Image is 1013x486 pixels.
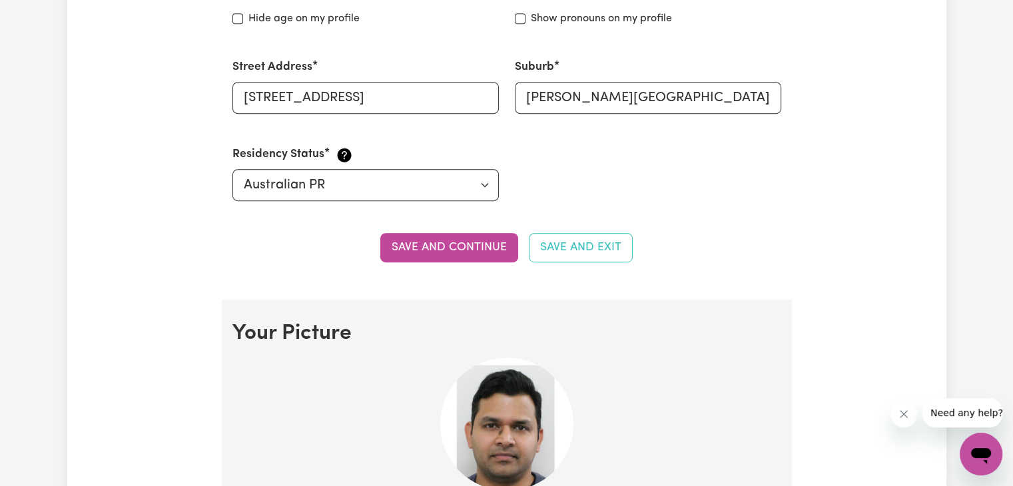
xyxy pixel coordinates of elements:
button: Save and continue [380,233,518,262]
iframe: Close message [890,401,917,427]
iframe: Message from company [922,398,1002,427]
input: e.g. North Bondi, New South Wales [515,82,781,114]
label: Street Address [232,59,312,76]
h2: Your Picture [232,321,781,346]
span: Need any help? [8,9,81,20]
label: Show pronouns on my profile [531,11,672,27]
label: Hide age on my profile [248,11,360,27]
button: Save and Exit [529,233,633,262]
label: Residency Status [232,146,324,163]
label: Suburb [515,59,554,76]
iframe: Button to launch messaging window [960,433,1002,475]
